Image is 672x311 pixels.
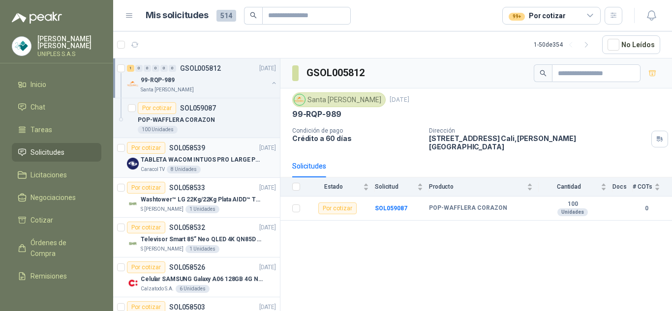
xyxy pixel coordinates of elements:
[375,205,407,212] a: SOL059087
[169,65,176,72] div: 0
[292,109,341,119] p: 99-RQP-989
[306,183,361,190] span: Estado
[141,205,183,213] p: S [PERSON_NAME]
[169,224,205,231] p: SOL058532
[160,65,168,72] div: 0
[429,177,539,197] th: Producto
[540,70,547,77] span: search
[557,208,588,216] div: Unidades
[216,10,236,22] span: 514
[31,102,45,113] span: Chat
[113,218,280,257] a: Por cotizarSOL058532[DATE] Company LogoTelevisor Smart 85” Neo QLED 4K QN85D (QN85QN85DBKXZL)S [P...
[185,205,219,213] div: 1 Unidades
[12,143,101,162] a: Solicitudes
[633,183,652,190] span: # COTs
[292,134,421,142] p: Crédito a 60 días
[612,177,633,197] th: Docs
[127,261,165,273] div: Por cotizar
[127,78,139,90] img: Company Logo
[31,79,46,90] span: Inicio
[12,75,101,94] a: Inicio
[127,277,139,289] img: Company Logo
[113,257,280,297] a: Por cotizarSOL058526[DATE] Company LogoCelular SAMSUNG Galaxy A06 128GB 4G NegroCalzatodo S.A.6 U...
[185,245,219,253] div: 1 Unidades
[169,264,205,271] p: SOL058526
[429,204,507,212] b: POP-WAFFLERA CORAZON
[539,200,607,208] b: 100
[31,192,76,203] span: Negociaciones
[375,183,415,190] span: Solicitud
[31,124,52,135] span: Tareas
[12,267,101,285] a: Remisiones
[127,62,278,94] a: 1 0 0 0 0 0 GSOL005812[DATE] Company Logo99-RQP-989Santa [PERSON_NAME]
[306,177,375,197] th: Estado
[141,275,263,284] p: Celular SAMSUNG Galaxy A06 128GB 4G Negro
[509,13,525,21] div: 99+
[259,223,276,232] p: [DATE]
[31,237,92,259] span: Órdenes de Compra
[141,76,175,85] p: 99-RQP-989
[169,304,205,311] p: SOL058503
[138,115,215,125] p: POP-WAFFLERA CORAZON
[12,98,101,116] a: Chat
[127,158,139,170] img: Company Logo
[539,183,599,190] span: Cantidad
[37,35,101,49] p: [PERSON_NAME] [PERSON_NAME]
[292,161,326,171] div: Solicitudes
[113,178,280,218] a: Por cotizarSOL058533[DATE] Company LogoWashtower™ LG 22Kg/22Kg Plata AIDD™ ThinQ™ Steam™ WK22VS6P...
[113,98,280,138] a: Por cotizarSOL059087POP-WAFFLERA CORAZON100 Unidades
[31,147,64,158] span: Solicitudes
[294,94,305,105] img: Company Logo
[141,166,165,173] p: Caracol TV
[31,271,67,282] span: Remisiones
[127,65,134,72] div: 1
[141,195,263,204] p: Washtower™ LG 22Kg/22Kg Plata AIDD™ ThinQ™ Steam™ WK22VS6P
[127,222,165,233] div: Por cotizar
[169,144,205,151] p: SOL058539
[534,37,594,53] div: 1 - 50 de 354
[180,105,216,112] p: SOL059087
[429,127,647,134] p: Dirección
[375,177,429,197] th: Solicitud
[602,35,660,54] button: No Leídos
[259,64,276,73] p: [DATE]
[37,51,101,57] p: UNIPLES S.A.S
[318,202,357,214] div: Por cotizar
[31,170,67,180] span: Licitaciones
[12,233,101,263] a: Órdenes de Compra
[176,285,210,293] div: 6 Unidades
[141,245,183,253] p: S [PERSON_NAME]
[250,12,257,19] span: search
[12,12,62,24] img: Logo peakr
[144,65,151,72] div: 0
[169,184,205,191] p: SOL058533
[633,204,660,213] b: 0
[146,8,209,23] h1: Mis solicitudes
[138,102,176,114] div: Por cotizar
[429,183,525,190] span: Producto
[141,235,263,244] p: Televisor Smart 85” Neo QLED 4K QN85D (QN85QN85DBKXZL)
[135,65,143,72] div: 0
[152,65,159,72] div: 0
[259,263,276,272] p: [DATE]
[633,177,672,197] th: # COTs
[12,211,101,229] a: Cotizar
[306,65,366,81] h3: GSOL005812
[167,166,201,173] div: 8 Unidades
[429,134,647,151] p: [STREET_ADDRESS] Cali , [PERSON_NAME][GEOGRAPHIC_DATA]
[509,10,565,21] div: Por cotizar
[292,127,421,134] p: Condición de pago
[141,86,194,94] p: Santa [PERSON_NAME]
[12,188,101,207] a: Negociaciones
[12,166,101,184] a: Licitaciones
[259,183,276,193] p: [DATE]
[141,285,174,293] p: Calzatodo S.A.
[113,138,280,178] a: Por cotizarSOL058539[DATE] Company LogoTABLETA WACOM INTUOS PRO LARGE PTK870K0ACaracol TV8 Unidades
[292,92,386,107] div: Santa [PERSON_NAME]
[127,142,165,154] div: Por cotizar
[141,155,263,165] p: TABLETA WACOM INTUOS PRO LARGE PTK870K0A
[31,215,53,226] span: Cotizar
[127,182,165,194] div: Por cotizar
[180,65,221,72] p: GSOL005812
